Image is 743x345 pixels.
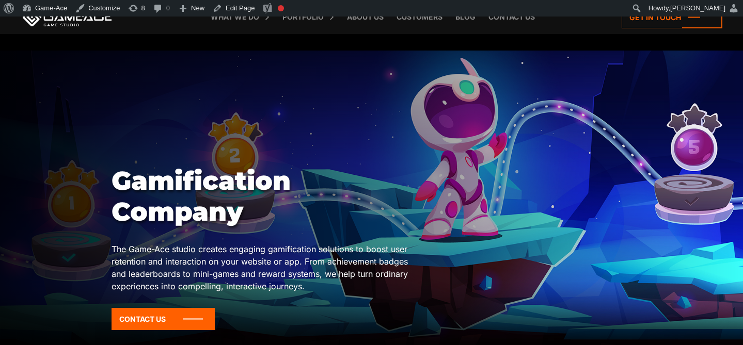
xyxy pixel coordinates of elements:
[670,4,725,12] span: [PERSON_NAME]
[112,308,215,330] a: Contact Us
[112,243,423,292] p: The Game-Ace studio creates engaging gamification solutions to boost user retention and interacti...
[112,166,423,227] h1: Gamification Company
[278,5,284,11] div: Focus keyphrase not set
[622,6,722,28] a: Get in touch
